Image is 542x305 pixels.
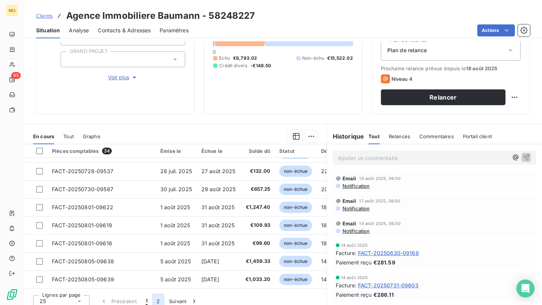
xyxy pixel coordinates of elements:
span: 1 août 2025 [160,240,190,246]
a: 95 [6,74,18,86]
span: FACT-20250728-09537 [52,168,113,174]
span: non-échue [279,274,312,285]
span: 30 juil. 2025 [160,186,192,192]
span: FACT-20250731-09603 [358,281,419,289]
span: [DATE] [201,276,219,282]
span: FACT-20250805-09638 [52,258,114,264]
span: 18 j [321,204,330,210]
span: Tout [368,133,380,139]
div: Délai [321,148,341,154]
span: 18 août 2025 [466,65,498,71]
span: 18 août 2025, 08:50 [359,176,400,181]
span: 22 j [321,168,331,174]
span: non-échue [279,202,312,213]
span: Notification [342,183,370,189]
div: Pièces comptables [52,148,151,154]
span: Email [343,220,356,226]
img: Logo LeanPay [6,288,18,300]
button: Voir plus [61,73,185,82]
span: Paiement reçu [336,291,372,299]
span: €15,522.02 [327,55,353,62]
span: 5 août 2025 [160,258,191,264]
span: FACT-20250630-09168 [358,249,419,257]
span: -€148.50 [250,62,271,69]
span: 14 août 2025, 08:50 [359,221,400,226]
button: Actions [477,24,515,36]
a: Clients [36,12,53,20]
span: €286.11 [373,291,394,299]
span: 95 [11,72,21,79]
span: 0 [213,49,216,55]
span: €109.93 [245,222,270,229]
span: FACT-20250730-09587 [52,186,113,192]
span: Niveau 4 [391,76,413,82]
span: Graphe [83,133,100,139]
span: €1,247.40 [245,204,270,211]
span: 28 juil. 2025 [160,168,192,174]
div: Émise le [160,148,192,154]
span: Notification [342,228,370,234]
span: €8,793.02 [233,55,257,62]
span: Email [343,198,356,204]
span: 18 j [321,240,330,246]
span: [DATE] [201,258,219,264]
span: 17 août 2025, 08:50 [359,199,400,203]
span: Situation [36,27,60,34]
input: Ajouter une valeur [67,56,73,63]
span: €657.25 [245,186,270,193]
span: 34 [102,148,112,154]
span: 31 août 2025 [201,222,235,228]
span: FACT-20250805-09639 [52,276,114,282]
span: 1 [146,297,148,305]
h6: Historique [327,132,364,141]
span: non-échue [279,220,312,231]
span: Analyse [69,27,89,34]
span: €281.59 [373,258,395,266]
span: non-échue [279,238,312,249]
span: 18 j [321,222,330,228]
span: Email [343,175,356,181]
span: Clients [36,13,53,19]
span: Non-échu [302,55,324,62]
span: 25 [40,297,46,305]
span: Paiement reçu [336,258,372,266]
span: non-échue [279,184,312,195]
span: Voir plus [108,74,138,81]
span: Contacts & Adresses [98,27,151,34]
span: €99.60 [245,240,270,247]
span: 5 août 2025 [160,276,191,282]
span: 14 août 2025 [341,243,368,248]
span: Notification [342,205,370,211]
span: 31 août 2025 [201,204,235,210]
span: Crédit divers [219,62,247,69]
span: Commentaires [419,133,454,139]
span: non-échue [279,256,312,267]
span: 20 j [321,186,331,192]
span: Plan de relance [387,47,427,54]
span: Facture : [336,281,356,289]
span: FACT-20250801-09619 [52,222,112,228]
span: 29 août 2025 [201,186,236,192]
span: Portail client [463,133,492,139]
button: Relancer [381,89,505,105]
div: Échue le [201,148,236,154]
span: FACT-20250801-09622 [52,204,113,210]
span: 14 août 2025 [341,275,368,280]
div: Open Intercom Messenger [516,279,534,297]
span: 14 j [321,276,330,282]
span: €1,033.20 [245,276,270,283]
span: Tout [63,133,74,139]
span: 1 août 2025 [160,204,190,210]
span: FACT-20250801-09616 [52,240,112,246]
span: 14 j [321,258,330,264]
h3: Agence Immobiliere Baumann - 58248227 [66,9,255,23]
span: Paramètres [160,27,189,34]
span: non-échue [279,166,312,177]
span: 1 août 2025 [160,222,190,228]
div: Statut [279,148,312,154]
span: Facture : [336,249,356,257]
span: €132.00 [245,168,270,175]
div: Solde dû [245,148,270,154]
span: Prochaine relance prévue depuis le [381,65,521,71]
span: €1,459.33 [245,258,270,265]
